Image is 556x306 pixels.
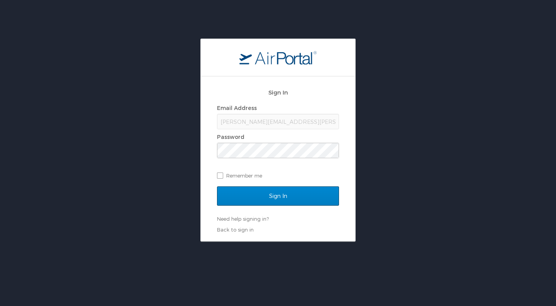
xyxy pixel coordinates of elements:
[217,134,244,140] label: Password
[217,186,339,206] input: Sign In
[217,227,254,233] a: Back to sign in
[217,216,269,222] a: Need help signing in?
[217,170,339,181] label: Remember me
[217,88,339,97] h2: Sign In
[217,105,257,111] label: Email Address
[239,51,317,64] img: logo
